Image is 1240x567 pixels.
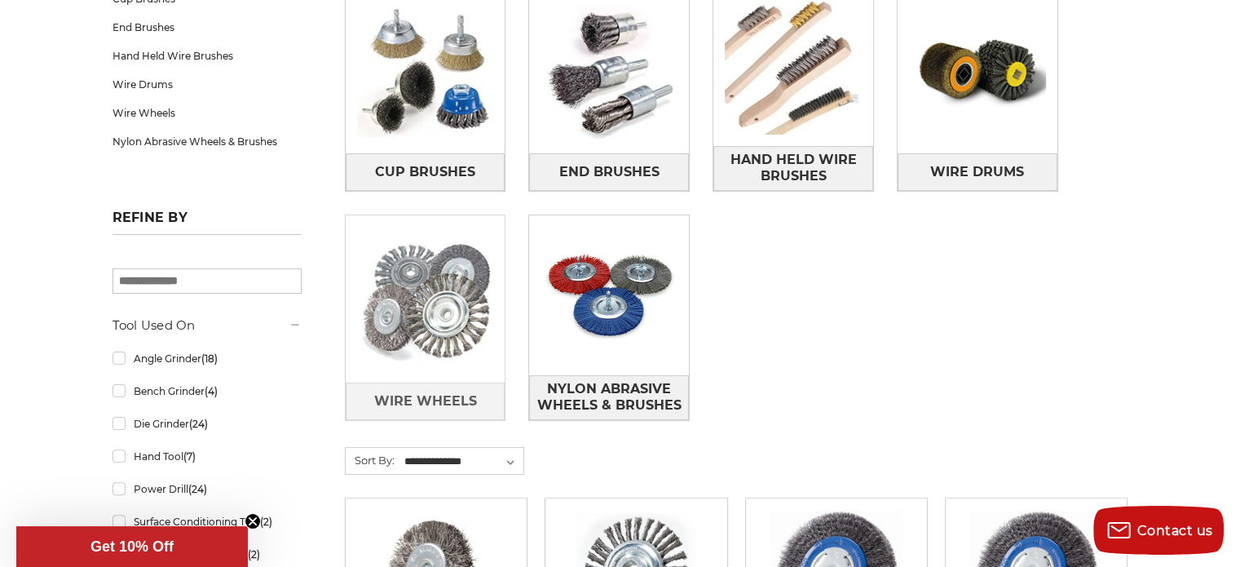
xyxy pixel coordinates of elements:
span: (4) [204,385,217,397]
a: Cup Brushes [346,153,505,190]
a: Nylon Abrasive Wheels & Brushes [113,127,302,156]
span: (2) [247,548,259,560]
img: Nylon Abrasive Wheels & Brushes [529,215,689,375]
a: Wire Drums [113,70,302,99]
span: Wire Drums [930,158,1024,186]
a: Wire Wheels [113,99,302,127]
a: End Brushes [113,13,302,42]
a: Hand Held Wire Brushes [113,42,302,70]
span: End Brushes [559,158,660,186]
span: (18) [201,352,217,365]
span: (7) [183,450,195,463]
button: Close teaser [245,513,261,529]
button: Contact us [1093,506,1224,555]
div: Get 10% OffClose teaser [16,526,248,567]
a: Wire Drums [898,153,1057,190]
span: (2) [259,516,271,528]
label: Sort By: [346,448,395,472]
span: (24) [188,483,206,495]
h5: Tool Used On [113,316,302,335]
a: Surface Conditioning Tool [113,507,302,536]
select: Sort By: [402,450,523,474]
a: Nylon Abrasive Wheels & Brushes [529,375,689,420]
a: Power Drill [113,475,302,503]
span: Cup Brushes [375,158,475,186]
span: Nylon Abrasive Wheels & Brushes [530,375,688,419]
span: Contact us [1137,523,1213,538]
a: End Brushes [529,153,689,190]
a: Bench Grinder [113,377,302,405]
span: Get 10% Off [90,538,174,555]
a: Wire Wheels [346,383,505,419]
span: (24) [188,418,207,430]
a: Hand Held Wire Brushes [713,146,873,191]
a: Angle Grinder [113,344,302,373]
img: Wire Wheels [346,219,505,379]
h5: Refine by [113,210,302,235]
span: Wire Wheels [373,388,476,415]
span: Hand Held Wire Brushes [714,146,872,190]
a: Hand Tool [113,442,302,471]
a: Die Grinder [113,410,302,438]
